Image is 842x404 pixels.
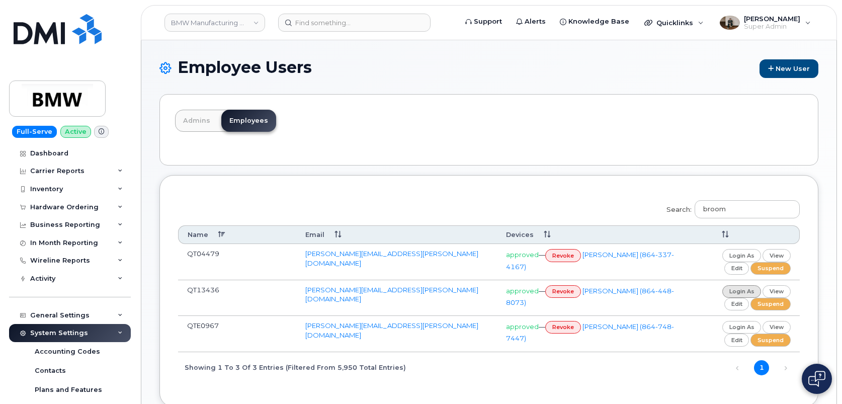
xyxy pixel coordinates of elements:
[305,286,478,303] a: [PERSON_NAME][EMAIL_ADDRESS][PERSON_NAME][DOMAIN_NAME]
[660,194,800,222] label: Search:
[506,322,539,331] span: approved
[159,58,818,78] h1: Employee Users
[730,360,745,375] a: Previous
[722,321,762,334] a: login as
[778,360,793,375] a: Next
[497,225,703,244] th: Devices: activate to sort column ascending
[545,321,581,334] a: revoke
[808,371,825,387] img: Open chat
[760,59,818,78] a: New User
[506,287,674,306] a: [PERSON_NAME] (864-448-8073)
[763,249,791,262] a: view
[178,359,406,376] div: Showing 1 to 3 of 3 entries (filtered from 5,950 total entries)
[722,249,762,262] a: login as
[754,360,769,375] a: 1
[506,251,674,270] a: [PERSON_NAME] (864-337-4167)
[178,225,296,244] th: Name: activate to sort column descending
[178,280,296,316] td: QT13436
[305,321,478,339] a: [PERSON_NAME][EMAIL_ADDRESS][PERSON_NAME][DOMAIN_NAME]
[305,250,478,267] a: [PERSON_NAME][EMAIL_ADDRESS][PERSON_NAME][DOMAIN_NAME]
[750,262,791,275] a: suspend
[178,244,296,280] td: QT04479
[750,298,791,310] a: suspend
[175,110,218,132] a: Admins
[506,322,674,342] a: [PERSON_NAME] (864-748-7447)
[497,280,703,316] td: —
[722,285,762,298] a: login as
[178,316,296,352] td: QTE0967
[750,334,791,346] a: suspend
[221,110,276,132] a: Employees
[506,251,539,259] span: approved
[545,249,581,262] a: revoke
[703,225,800,244] th: : activate to sort column ascending
[763,285,791,298] a: view
[296,225,497,244] th: Email: activate to sort column ascending
[506,287,539,295] span: approved
[545,285,581,298] a: revoke
[724,262,749,275] a: edit
[763,321,791,334] a: view
[724,298,749,310] a: edit
[497,316,703,352] td: —
[724,334,749,346] a: edit
[497,244,703,280] td: —
[695,200,800,218] input: Search:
